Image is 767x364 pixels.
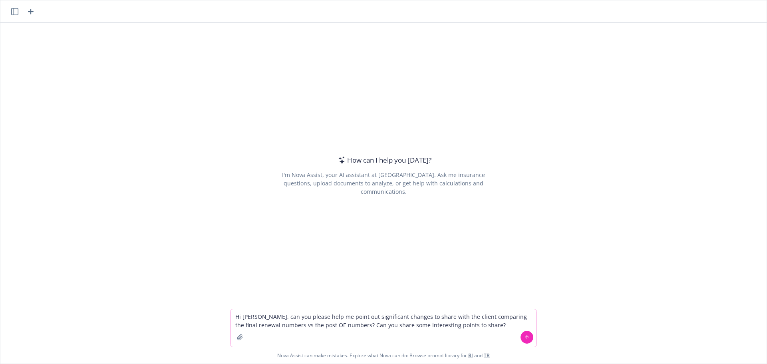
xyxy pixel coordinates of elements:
span: Nova Assist can make mistakes. Explore what Nova can do: Browse prompt library for and [4,347,763,364]
a: TR [484,352,490,359]
a: BI [468,352,473,359]
div: How can I help you [DATE]? [336,155,431,165]
textarea: Hi [PERSON_NAME], can you please help me point out significant changes to share with the client c... [230,309,537,347]
div: I'm Nova Assist, your AI assistant at [GEOGRAPHIC_DATA]. Ask me insurance questions, upload docum... [271,171,496,196]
